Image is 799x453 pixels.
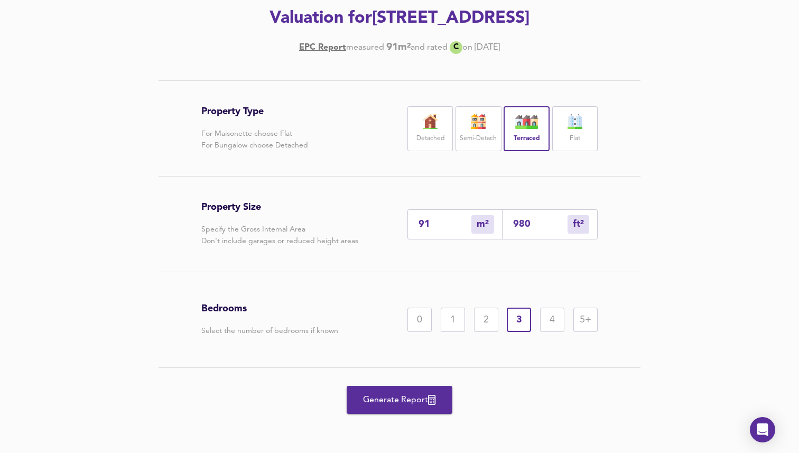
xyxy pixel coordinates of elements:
div: m² [568,215,589,234]
div: C [450,41,462,54]
label: Flat [570,132,580,145]
h3: Bedrooms [201,303,338,315]
h2: Valuation for [STREET_ADDRESS] [100,7,699,30]
img: flat-icon [562,114,588,129]
div: 2 [474,308,498,332]
div: Open Intercom Messenger [750,417,775,442]
label: Semi-Detach [460,132,497,145]
button: Generate Report [347,386,452,414]
img: house-icon [514,114,540,129]
div: Semi-Detach [456,106,501,151]
input: Enter sqm [419,219,471,230]
p: Select the number of bedrooms if known [201,325,338,337]
h3: Property Type [201,106,308,117]
h3: Property Size [201,201,358,213]
input: Sqft [513,219,568,230]
b: 91 m² [386,42,411,53]
div: and rated [411,42,448,53]
div: Flat [552,106,598,151]
img: house-icon [465,114,491,129]
div: 4 [540,308,564,332]
a: EPC Report [299,42,346,53]
p: Specify the Gross Internal Area Don't include garages or reduced height areas [201,224,358,247]
div: m² [471,215,494,234]
p: For Maisonette choose Flat For Bungalow choose Detached [201,128,308,151]
div: Terraced [504,106,549,151]
div: 5+ [573,308,598,332]
div: on [462,42,472,53]
div: 3 [507,308,531,332]
img: house-icon [417,114,443,129]
div: 1 [441,308,465,332]
div: measured [346,42,384,53]
label: Terraced [514,132,540,145]
div: [DATE] [299,41,500,54]
div: 0 [407,308,432,332]
div: Detached [407,106,453,151]
label: Detached [416,132,444,145]
span: Generate Report [357,393,442,408]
